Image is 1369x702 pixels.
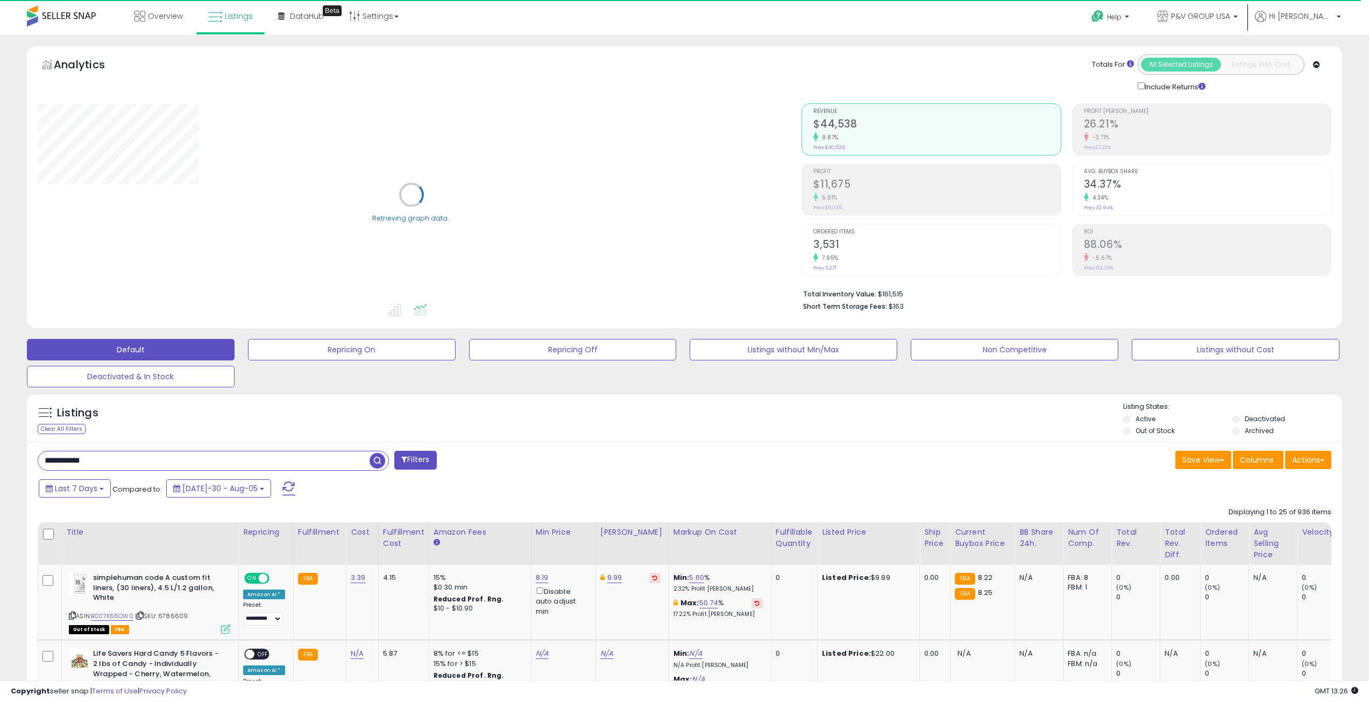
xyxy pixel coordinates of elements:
[1205,527,1244,549] div: Ordered Items
[69,649,90,670] img: 41pZ-SKoBUL._SL40_.jpg
[813,238,1060,253] h2: 3,531
[813,144,845,151] small: Prev: $40,536
[813,178,1060,193] h2: $11,675
[383,527,424,549] div: Fulfillment Cost
[1116,660,1131,668] small: (0%)
[1205,592,1249,602] div: 0
[536,572,549,583] a: 8.19
[1107,12,1122,22] span: Help
[1205,669,1249,678] div: 0
[924,649,942,658] div: 0.00
[1233,451,1283,469] button: Columns
[1084,109,1331,115] span: Profit [PERSON_NAME]
[813,169,1060,175] span: Profit
[692,674,705,685] a: N/A
[669,522,771,565] th: The percentage added to the cost of goods (COGS) that forms the calculator for Min & Max prices.
[1229,507,1331,517] div: Displaying 1 to 25 of 936 items
[243,590,285,599] div: Amazon AI *
[1091,10,1104,23] i: Get Help
[1240,455,1274,465] span: Columns
[323,5,342,16] div: Tooltip anchor
[957,648,970,658] span: N/A
[813,204,842,211] small: Prev: $11,035
[1084,229,1331,235] span: ROI
[889,301,904,311] span: $163
[1089,254,1112,262] small: -5.67%
[11,686,50,696] strong: Copyright
[1302,527,1341,538] div: Velocity
[298,573,318,585] small: FBA
[55,483,97,494] span: Last 7 Days
[924,573,942,583] div: 0.00
[1253,527,1293,561] div: Avg Selling Price
[225,11,253,22] span: Listings
[27,339,235,360] button: Default
[1205,583,1220,592] small: (0%)
[673,585,763,593] p: 2.32% Profit [PERSON_NAME]
[351,572,366,583] a: 3.39
[27,366,235,387] button: Deactivated & In Stock
[66,527,234,538] div: Title
[57,406,98,421] h5: Listings
[1068,583,1103,592] div: FBM: 1
[1116,592,1160,602] div: 0
[1302,669,1345,678] div: 0
[813,229,1060,235] span: Ordered Items
[1116,583,1131,592] small: (0%)
[243,527,289,538] div: Repricing
[813,118,1060,132] h2: $44,538
[1083,2,1140,35] a: Help
[434,671,504,680] b: Reduced Prof. Rng.
[600,527,664,538] div: [PERSON_NAME]
[182,483,258,494] span: [DATE]-30 - Aug-05
[434,659,523,669] div: 15% for > $15
[690,339,897,360] button: Listings without Min/Max
[1165,527,1196,561] div: Total Rev. Diff.
[1084,118,1331,132] h2: 26.21%
[1019,527,1059,549] div: BB Share 24h.
[1084,144,1111,151] small: Prev: 27.22%
[394,451,436,470] button: Filters
[1302,592,1345,602] div: 0
[911,339,1118,360] button: Non Competitive
[298,527,342,538] div: Fulfillment
[600,648,613,659] a: N/A
[1089,133,1110,141] small: -3.71%
[822,573,911,583] div: $9.99
[268,574,285,583] span: OFF
[924,527,946,549] div: Ship Price
[1165,573,1192,583] div: 0.00
[776,573,809,583] div: 0
[1132,339,1339,360] button: Listings without Cost
[1084,238,1331,253] h2: 88.06%
[803,287,1323,300] li: $161,515
[1130,80,1218,93] div: Include Returns
[673,611,763,618] p: 17.22% Profit [PERSON_NAME]
[536,648,549,659] a: N/A
[93,649,224,701] b: Life Savers Hard Candy 5 Flavors - 2 lbs of Candy - Individually Wrapped - Cherry, Watermelon, Or...
[383,649,421,658] div: 5.87
[813,265,836,271] small: Prev: 3,271
[1302,660,1317,668] small: (0%)
[1245,426,1274,435] label: Archived
[1084,204,1113,211] small: Prev: 32.94%
[673,572,690,583] b: Min:
[248,339,456,360] button: Repricing On
[372,213,451,223] div: Retrieving graph data..
[92,686,138,696] a: Terms of Use
[54,57,126,75] h5: Analytics
[818,194,838,202] small: 5.81%
[803,302,887,311] b: Short Term Storage Fees:
[1116,527,1155,549] div: Total Rev.
[1253,649,1289,658] div: N/A
[1245,414,1285,423] label: Deactivated
[434,527,527,538] div: Amazon Fees
[1084,178,1331,193] h2: 34.37%
[1084,169,1331,175] span: Avg. Buybox Share
[1068,573,1103,583] div: FBA: 8
[689,572,704,583] a: 5.60
[1019,573,1055,583] div: N/A
[69,573,90,594] img: 41qbhAJmBCL._SL40_.jpg
[955,588,975,600] small: FBA
[1136,414,1155,423] label: Active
